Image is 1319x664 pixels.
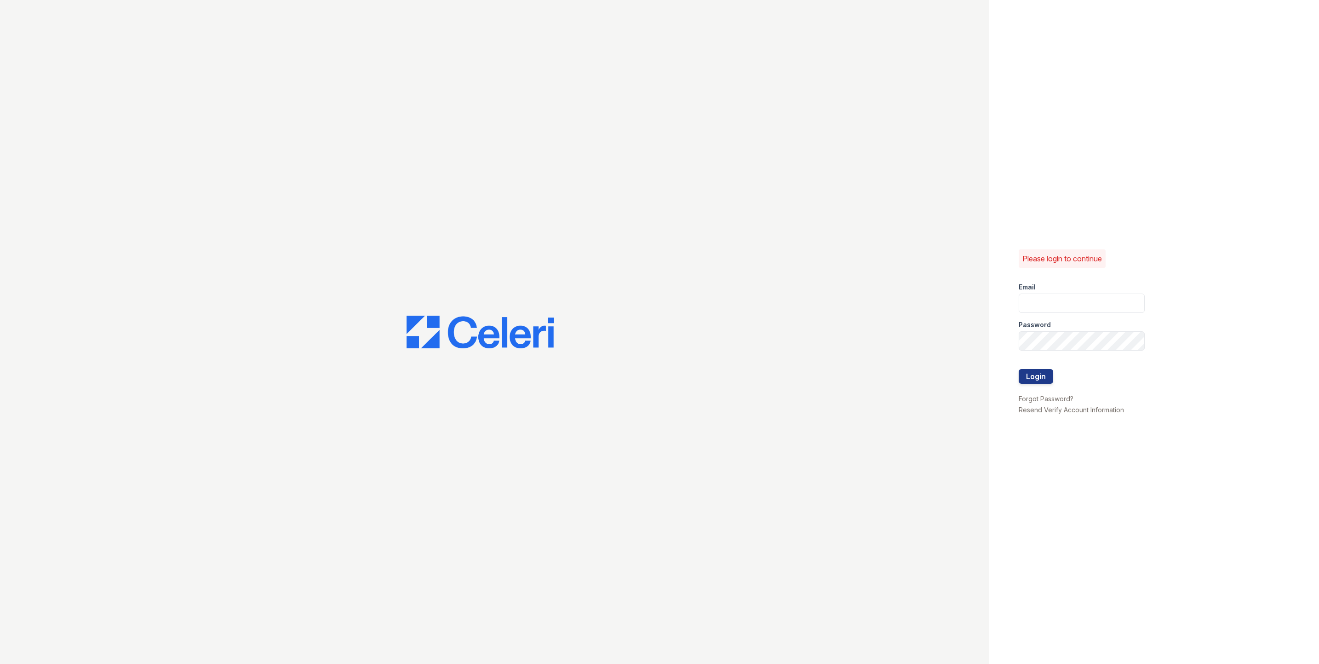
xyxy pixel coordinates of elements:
[1019,369,1053,384] button: Login
[407,316,554,349] img: CE_Logo_Blue-a8612792a0a2168367f1c8372b55b34899dd931a85d93a1a3d3e32e68fde9ad4.png
[1019,320,1051,329] label: Password
[1022,253,1102,264] p: Please login to continue
[1019,283,1036,292] label: Email
[1019,406,1124,414] a: Resend Verify Account Information
[1019,395,1073,403] a: Forgot Password?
